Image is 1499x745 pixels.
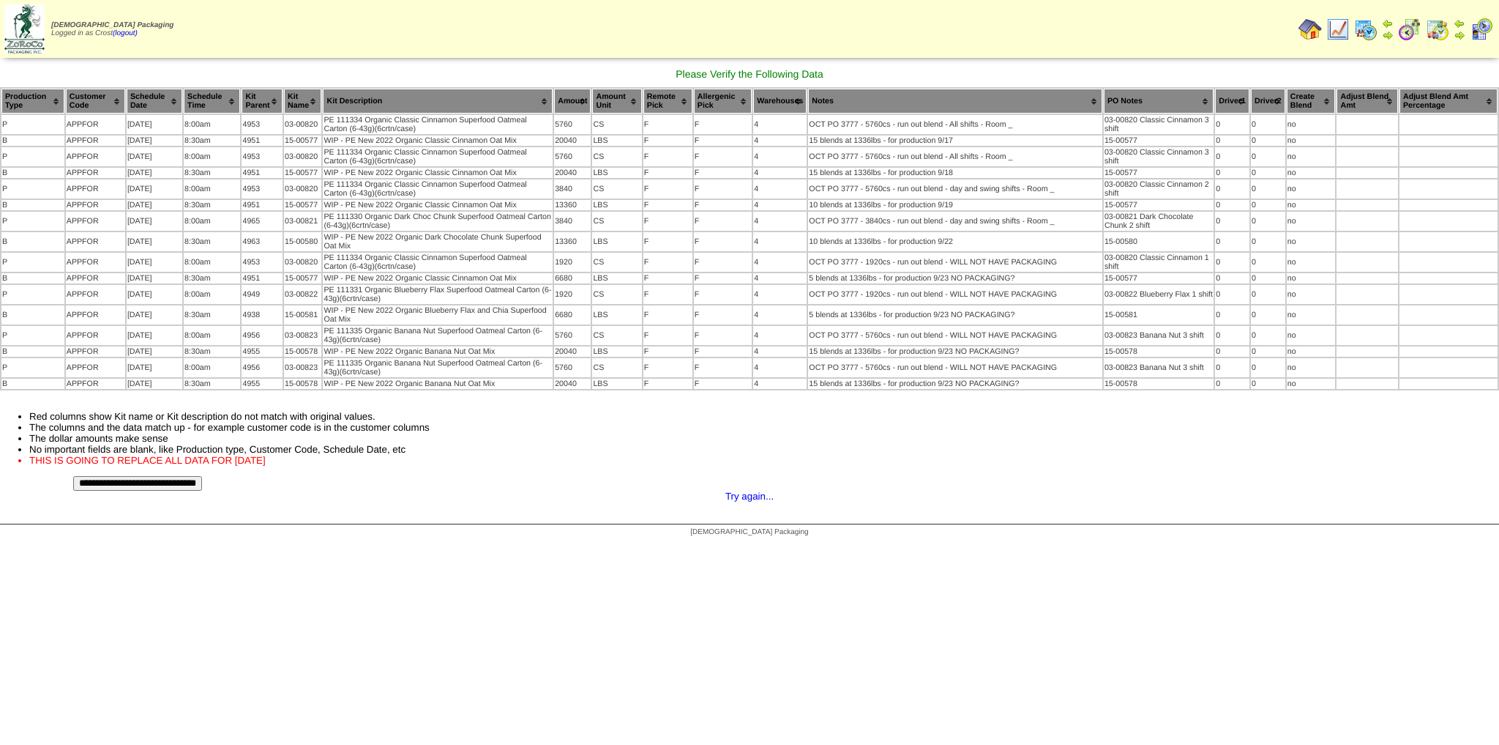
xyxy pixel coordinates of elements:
td: no [1287,346,1336,357]
td: 03-00820 Classic Cinnamon 3 shift [1104,147,1214,166]
td: WIP - PE New 2022 Organic Classic Cinnamon Oat Mix [323,273,553,283]
td: F [694,379,752,389]
td: [DATE] [127,253,182,272]
td: 15-00577 [284,200,321,210]
td: no [1287,326,1336,345]
td: no [1287,232,1336,251]
td: F [694,285,752,304]
img: zoroco-logo-small.webp [4,4,45,53]
th: Driver2 [1251,89,1285,114]
td: 10 blends at 1336lbs - for production 9/19 [808,200,1102,210]
td: 03-00820 [284,179,321,199]
td: CS [592,147,641,166]
td: F [643,136,692,146]
td: APPFOR [66,168,125,178]
td: 4938 [242,305,283,325]
td: [DATE] [127,326,182,345]
td: 15-00577 [1104,200,1214,210]
td: PE 111331 Organic Blueberry Flax Superfood Oatmeal Carton (6-43g)(6crtn/case) [323,285,553,304]
td: 03-00820 Classic Cinnamon 1 shift [1104,253,1214,272]
td: B [1,168,64,178]
td: 5760 [554,358,591,377]
td: 03-00822 Blueberry Flax 1 shift [1104,285,1214,304]
td: [DATE] [127,232,182,251]
td: 4 [753,179,807,199]
td: 8:30am [184,305,240,325]
td: 15-00577 [1104,273,1214,283]
td: F [643,168,692,178]
td: 13360 [554,200,591,210]
td: [DATE] [127,179,182,199]
td: APPFOR [66,358,125,377]
td: F [694,358,752,377]
td: OCT PO 3777 - 5760cs - run out blend - All shifts - Room _ [808,115,1102,134]
td: 4956 [242,326,283,345]
td: 4 [753,358,807,377]
td: no [1287,147,1336,166]
td: no [1287,358,1336,377]
td: 0 [1215,358,1249,377]
td: 0 [1215,115,1249,134]
td: 4 [753,115,807,134]
td: F [694,212,752,231]
td: APPFOR [66,253,125,272]
td: 20040 [554,168,591,178]
td: 0 [1251,285,1285,304]
td: APPFOR [66,285,125,304]
td: 0 [1251,168,1285,178]
td: 0 [1215,136,1249,146]
td: no [1287,212,1336,231]
th: PO Notes [1104,89,1214,114]
th: Kit Description [323,89,553,114]
a: Try again... [725,491,774,502]
td: 15 blends at 1336lbs - for production 9/23 NO PACKAGING? [808,346,1102,357]
td: PE 111334 Organic Classic Cinnamon Superfood Oatmeal Carton (6-43g)(6crtn/case) [323,147,553,166]
td: LBS [592,273,641,283]
td: P [1,285,64,304]
td: F [643,147,692,166]
td: APPFOR [66,136,125,146]
td: F [643,253,692,272]
td: 03-00821 [284,212,321,231]
th: Create Blend [1287,89,1336,114]
td: 0 [1215,200,1249,210]
td: B [1,305,64,325]
td: APPFOR [66,115,125,134]
td: 8:30am [184,232,240,251]
td: F [694,147,752,166]
td: 8:30am [184,168,240,178]
td: 15-00578 [1104,346,1214,357]
td: [DATE] [127,147,182,166]
td: F [694,346,752,357]
td: 8:00am [184,358,240,377]
td: 4 [753,136,807,146]
td: F [643,232,692,251]
td: PE 111330 Organic Dark Choc Chunk Superfood Oatmeal Carton (6-43g)(6crtn/case) [323,212,553,231]
td: 1920 [554,253,591,272]
td: 15-00578 [284,346,321,357]
td: 4 [753,232,807,251]
td: P [1,253,64,272]
td: 0 [1215,147,1249,166]
td: LBS [592,379,641,389]
td: 4 [753,305,807,325]
td: 15-00580 [284,232,321,251]
th: Amount Unit [592,89,641,114]
td: WIP - PE New 2022 Organic Blueberry Flax and Chia Superfood Oat Mix [323,305,553,325]
img: arrowright.gif [1454,29,1465,41]
td: 03-00823 [284,358,321,377]
td: 0 [1251,253,1285,272]
td: B [1,379,64,389]
td: [DATE] [127,285,182,304]
td: F [643,305,692,325]
td: CS [592,179,641,199]
td: 3840 [554,179,591,199]
td: 0 [1215,346,1249,357]
td: B [1,136,64,146]
td: 0 [1215,253,1249,272]
td: F [694,136,752,146]
td: 10 blends at 1336lbs - for production 9/22 [808,232,1102,251]
td: 03-00820 [284,253,321,272]
td: F [694,326,752,345]
td: no [1287,115,1336,134]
